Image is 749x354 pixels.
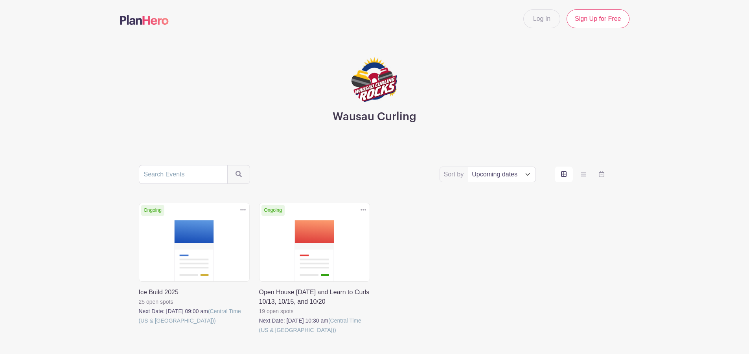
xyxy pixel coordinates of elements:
a: Sign Up for Free [567,9,629,28]
img: logo-507f7623f17ff9eddc593b1ce0a138ce2505c220e1c5a4e2b4648c50719b7d32.svg [120,15,169,25]
div: order and view [555,167,611,182]
label: Sort by [444,170,466,179]
a: Log In [523,9,560,28]
input: Search Events [139,165,228,184]
img: logo-1.png [351,57,398,104]
h3: Wausau Curling [333,110,416,124]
